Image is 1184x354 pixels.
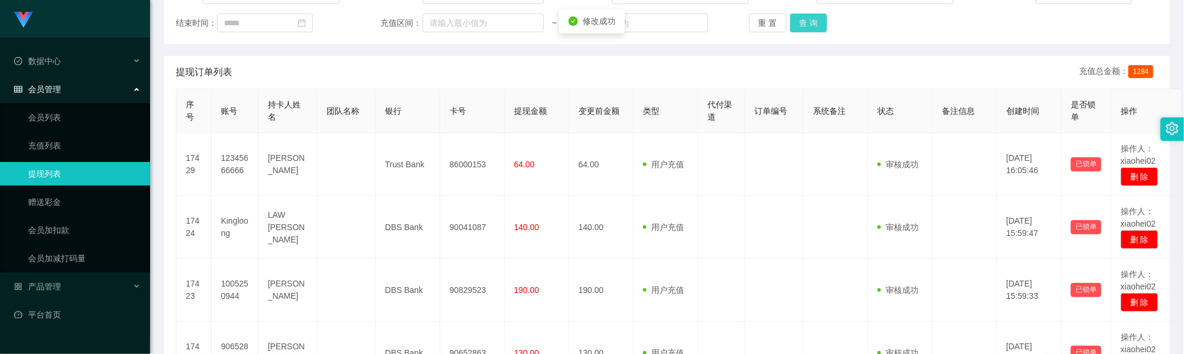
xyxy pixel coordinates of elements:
[643,160,684,169] span: 用户充值
[1121,230,1158,249] button: 删 除
[258,196,317,259] td: LAW [PERSON_NAME]
[14,12,33,28] img: logo.9652507e.png
[14,85,61,94] span: 会员管理
[569,259,634,322] td: 190.00
[1071,157,1101,171] button: 已锁单
[380,17,423,29] span: 充值区间：
[643,222,684,232] span: 用户充值
[212,133,258,196] td: 12345666666
[14,282,22,291] i: 图标: appstore-o
[385,106,402,116] span: 银行
[440,196,505,259] td: 90041087
[268,100,301,122] span: 持卡人姓名
[514,285,539,295] span: 190.00
[579,106,620,116] span: 变更前金额
[423,14,544,32] input: 请输入最小值为
[176,65,232,79] span: 提现订单列表
[176,17,217,29] span: 结束时间：
[28,218,141,242] a: 会员加扣款
[28,247,141,270] a: 会员加减打码量
[514,222,539,232] span: 140.00
[877,160,918,169] span: 审核成功
[997,133,1061,196] td: [DATE] 16:05:46
[176,259,212,322] td: 17423
[440,133,505,196] td: 86000153
[1166,122,1179,135] i: 图标: setting
[1121,144,1156,166] span: 操作人：xiaohei02
[564,14,708,32] input: 请输入最大值为
[28,190,141,214] a: 赠送彩金
[569,196,634,259] td: 140.00
[1071,220,1101,234] button: 已锁单
[1121,167,1158,186] button: 删 除
[514,160,535,169] span: 64.00
[877,285,918,295] span: 审核成功
[176,196,212,259] td: 17424
[14,282,61,291] span: 产品管理
[14,56,61,66] span: 数据中心
[1071,283,1101,297] button: 已锁单
[569,133,634,196] td: 64.00
[440,259,505,322] td: 90829523
[212,196,258,259] td: Kingloong
[583,16,615,26] span: 修改成功
[643,106,659,116] span: 类型
[790,14,828,32] button: 查 询
[258,259,317,322] td: [PERSON_NAME]
[298,19,306,27] i: 图标: calendar
[813,106,846,116] span: 系统备注
[376,259,440,322] td: DBS Bank
[28,162,141,186] a: 提现列表
[14,57,22,65] i: 图标: check-circle-o
[1121,207,1156,228] span: 操作人：xiaohei02
[326,106,359,116] span: 团队名称
[544,17,564,29] span: ~
[1079,65,1158,79] div: 充值总金额：
[997,259,1061,322] td: [DATE] 15:59:33
[14,85,22,93] i: 图标: table
[258,133,317,196] td: [PERSON_NAME]
[376,133,440,196] td: Trust Bank
[186,100,194,122] span: 序号
[450,106,466,116] span: 卡号
[643,285,684,295] span: 用户充值
[749,14,787,32] button: 重 置
[877,222,918,232] span: 审核成功
[28,134,141,157] a: 充值列表
[221,106,237,116] span: 账号
[942,106,975,116] span: 备注信息
[707,100,732,122] span: 代付渠道
[1128,65,1154,78] span: 1284
[28,106,141,129] a: 会员列表
[14,303,141,326] a: 图标: dashboard平台首页
[754,106,787,116] span: 订单编号
[514,106,547,116] span: 提现金额
[1071,100,1095,122] span: 是否锁单
[176,133,212,196] td: 17429
[1006,106,1039,116] span: 创建时间
[1121,106,1137,116] span: 操作
[376,196,440,259] td: DBS Bank
[1121,269,1156,291] span: 操作人：xiaohei02
[569,16,578,26] i: icon: check-circle
[1121,332,1156,354] span: 操作人：xiaohei02
[212,259,258,322] td: 1005250944
[1121,293,1158,312] button: 删 除
[877,106,894,116] span: 状态
[997,196,1061,259] td: [DATE] 15:59:47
